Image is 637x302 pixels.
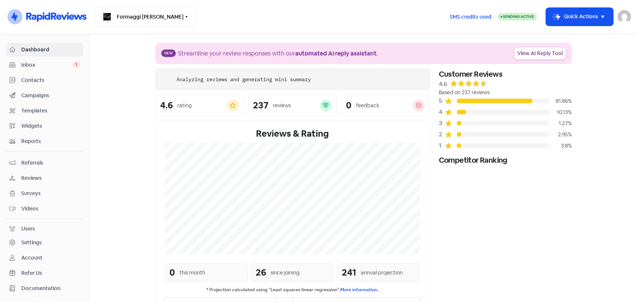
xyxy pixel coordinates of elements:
[439,155,572,166] div: Competitor Ranking
[21,174,80,182] span: Reviews
[295,50,377,57] b: automated AI reply assistant
[6,251,83,265] a: Account
[6,187,83,200] a: Surveys
[21,61,72,69] span: Inbox
[21,159,80,167] span: Referrals
[169,266,175,279] div: 0
[72,61,80,69] span: 1
[160,101,173,110] div: 4.6
[342,266,356,279] div: 241
[248,95,337,116] a: 237reviews
[6,236,83,249] a: Settings
[21,190,80,197] span: Surveys
[21,76,80,84] span: Contacts
[21,284,80,292] span: Documentation
[549,97,572,105] div: 81.86%
[439,141,445,150] div: 1
[273,102,291,109] div: reviews
[21,205,80,213] span: Videos
[356,102,379,109] div: feedback
[178,49,378,58] div: Streamline your review responses with our .
[498,12,537,21] a: Sending Active
[6,73,83,87] a: Contacts
[361,269,403,277] div: annual projection
[6,171,83,185] a: Reviews
[96,7,196,27] button: Formaggi [PERSON_NAME]
[177,102,192,109] div: rating
[256,266,266,279] div: 26
[6,43,83,57] a: Dashboard
[549,131,572,139] div: 2.95%
[439,108,445,117] div: 4
[21,107,80,115] span: Templates
[6,89,83,102] a: Campaigns
[6,104,83,118] a: Templates
[346,101,352,110] div: 0
[341,95,430,116] a: 0feedback
[443,12,498,20] a: SMS credits used
[21,225,35,233] div: Users
[439,130,445,139] div: 2
[503,14,534,19] span: Sending Active
[6,58,83,72] a: Inbox 1
[21,254,43,262] div: Account
[271,269,300,277] div: since joining
[21,122,80,130] span: Widgets
[177,76,311,83] div: Analyzing reviews and generating mini summary
[155,95,244,116] a: 4.6rating
[618,10,631,23] img: User
[439,119,445,128] div: 3
[6,202,83,216] a: Videos
[21,92,80,99] span: Campaigns
[439,80,447,89] div: 4.6
[340,287,378,293] a: More information.
[6,134,83,148] a: Reports
[253,101,268,110] div: 237
[439,89,572,96] div: Based on 237 reviews
[549,108,572,116] div: 10.13%
[439,96,445,105] div: 5
[165,286,421,293] small: * Projection calculated using "Least squares linear regression".
[514,47,566,60] a: View AI Reply Tool
[21,137,80,145] span: Reports
[6,119,83,133] a: Widgets
[165,127,421,140] div: Reviews & Rating
[6,282,83,295] a: Documentation
[450,13,491,21] span: SMS credits used
[6,222,83,236] a: Users
[179,269,205,277] div: this month
[21,46,80,54] span: Dashboard
[6,156,83,170] a: Referrals
[546,8,613,26] button: Quick Actions
[21,269,80,277] span: Refer Us
[549,142,572,150] div: 3.8%
[161,50,176,57] span: New
[6,266,83,280] a: Refer Us
[549,120,572,127] div: 1.27%
[21,239,42,247] div: Settings
[439,69,572,80] div: Customer Reviews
